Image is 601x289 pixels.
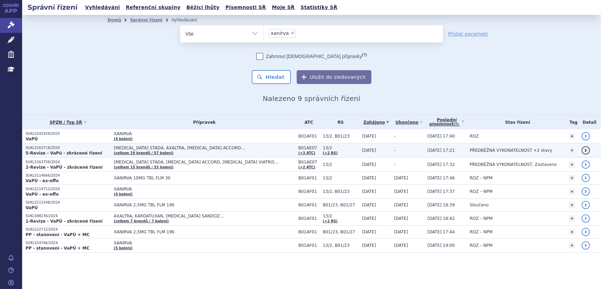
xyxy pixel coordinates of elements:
[114,230,287,234] span: XANIRVA 2,5MG TBL FLM 196
[362,243,376,248] span: [DATE]
[466,115,565,129] th: Stav řízení
[394,134,395,139] span: -
[323,176,359,180] span: 13/2
[184,3,222,12] a: Běžící lhůty
[470,189,492,194] span: ROZ – NPM
[427,216,455,221] span: [DATE] 18:42
[394,243,408,248] span: [DATE]
[114,176,287,180] span: XANIRVA 10MG TBL FLM 30
[114,192,132,196] a: (4 balení)
[26,214,110,218] p: SUKLS88236/2024
[26,205,38,210] strong: VaPÚ
[362,53,367,57] abbr: (?)
[362,230,376,234] span: [DATE]
[394,230,408,234] span: [DATE]
[298,165,315,169] a: (+2 ATC)
[298,3,339,12] a: Statistiky SŘ
[582,132,590,140] a: detail
[427,243,455,248] span: [DATE] 19:00
[582,174,590,182] a: detail
[172,15,206,25] li: Vyhledávání
[26,187,110,192] p: SUKLS114712/2024
[252,70,291,84] button: Hledat
[427,115,466,129] a: Poslednípísemnost(?)
[26,137,38,141] strong: VaPÚ
[470,162,557,167] span: PŘEDBĚŽNÁ VYKONATELNOST, Zastaveno
[290,31,295,35] span: ×
[298,160,320,165] span: B01AE07
[114,187,287,192] span: XANIRVA
[263,94,360,103] span: Nalezeno 9 správních řízení
[298,29,302,37] input: xanirva
[470,243,492,248] span: ROZ – NPM
[427,189,455,194] span: [DATE] 17:37
[362,134,376,139] span: [DATE]
[114,246,132,250] a: (5 balení)
[470,148,552,153] span: PŘEDBĚŽNÁ VYKONATELNOST +2 stavy
[565,115,578,129] th: Tag
[298,151,315,155] a: (+3 ATC)
[454,122,459,127] abbr: (?)
[26,200,110,205] p: SUKLS113348/2024
[427,148,455,153] span: [DATE] 17:21
[26,146,110,150] p: SUKLS163718/2024
[26,178,59,183] strong: VaPÚ - ex-offo
[83,3,122,12] a: Vyhledávání
[223,3,268,12] a: Písemnosti SŘ
[470,216,492,221] span: ROZ – NPM
[427,203,455,207] span: [DATE] 18:39
[394,118,424,127] a: Ukončeno
[323,134,359,139] span: 13/2, B01/23
[298,134,320,139] span: B01AF01
[427,134,455,139] span: [DATE] 17:40
[298,189,320,194] span: B01AF01
[323,243,359,248] span: 13/2, B01/23
[26,246,90,251] strong: PP - stanovení - VaPÚ + MC
[271,31,289,36] span: xanirva
[26,160,110,165] p: SUKLS163756/2024
[362,216,376,221] span: [DATE]
[108,18,121,22] a: Domů
[470,134,479,139] span: ROZ
[569,202,575,208] a: +
[26,151,102,156] strong: 5-Revize - VaPú - zkrácené řízení
[26,227,110,232] p: SUKLS22712/2024
[362,189,376,194] span: [DATE]
[362,162,376,167] span: [DATE]
[569,147,575,153] a: +
[298,243,320,248] span: B01AF01
[298,203,320,207] span: B01AF01
[569,215,575,222] a: +
[114,151,174,155] a: (celkem 19 brandů / 57 balení)
[569,133,575,139] a: +
[26,131,110,136] p: SUKLS242559/2025
[298,176,320,180] span: B01AF01
[427,162,455,167] span: [DATE] 17:32
[582,241,590,250] a: detail
[298,216,320,221] span: B01AF01
[22,2,83,12] h2: Správní řízení
[124,3,183,12] a: Referenční skupiny
[298,230,320,234] span: B01AF01
[394,216,408,221] span: [DATE]
[110,115,295,129] th: Přípravek
[582,187,590,196] a: detail
[26,173,110,178] p: SUKLS114666/2024
[26,192,59,197] strong: VaPÚ - ex-offo
[394,148,395,153] span: -
[26,219,103,224] strong: 1-Revize - VaPÚ - zkrácené řízení
[323,162,359,167] span: 13/2
[298,146,320,150] span: B01AE07
[427,176,455,180] span: [DATE] 17:46
[362,118,391,127] a: Zahájeno
[394,162,395,167] span: -
[114,146,287,150] span: [MEDICAL_DATA] STADA, AXALTRA, [MEDICAL_DATA] ACCORD…
[578,115,601,129] th: Detail
[114,165,174,169] a: (celkem 15 brandů / 33 balení)
[582,160,590,169] a: detail
[323,219,338,223] a: (+2 RS)
[297,70,371,84] button: Uložit do sledovaných
[114,219,169,223] a: (celkem 7 brandů / 7 balení)
[394,189,408,194] span: [DATE]
[114,137,132,141] a: (4 balení)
